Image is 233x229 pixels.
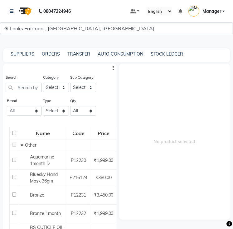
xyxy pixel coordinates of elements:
[70,175,87,180] span: P216124
[30,172,58,184] span: Bluesky Hand Mask 36gm
[70,98,76,104] label: Qty
[30,192,44,198] span: Bronze
[94,158,114,163] span: ₹1,999.00
[188,6,199,17] img: Manager
[95,175,112,180] span: ₹380.00
[94,192,114,198] span: ₹3,450.00
[25,142,36,148] span: Other
[70,75,93,80] label: Sub Category
[94,211,114,216] span: ₹1,999.00
[7,98,17,104] label: Brand
[67,128,90,139] div: Code
[11,51,34,57] a: SUPPLIERS
[43,2,71,20] b: 08047224946
[42,51,60,57] a: ORDERS
[6,83,42,92] input: Search by product name or code
[30,154,54,166] span: Aquamarine 1month D
[30,211,61,216] span: Bronze 1month
[98,51,143,57] a: AUTO CONSUMPTION
[151,51,183,57] a: STOCK LEDGER
[16,2,33,20] img: logo
[19,128,66,139] div: Name
[71,211,86,216] span: P12232
[90,128,117,139] div: Price
[202,8,221,15] span: Manager
[71,158,86,163] span: P12230
[43,75,59,80] label: Category
[21,142,25,148] span: Collapse Row
[67,51,90,57] a: TRANSFER
[6,75,17,80] label: Search
[43,98,51,104] label: Type
[71,192,86,198] span: P12231
[119,64,230,220] span: No product selected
